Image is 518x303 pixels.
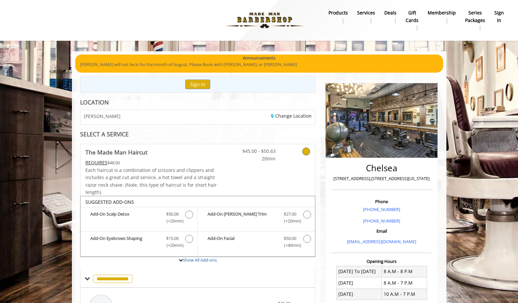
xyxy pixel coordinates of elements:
[280,218,300,224] span: (+20min )
[201,211,312,226] label: Add-On Beard Trim
[85,199,134,205] b: SUGGESTED ADD-ONS
[406,9,418,24] b: gift cards
[185,80,210,89] button: Sign In
[423,8,461,25] a: MembershipMembership
[85,159,107,166] span: This service needs some Advance to be paid before we block your appointment
[333,229,430,233] h3: Email
[333,199,430,204] h3: Phone
[384,9,396,16] b: Deals
[382,266,427,277] td: 8 A.M - 8 P.M
[333,163,430,173] h2: Chelsea
[490,8,508,25] a: sign insign in
[84,235,194,250] label: Add-On Eyebrows Shaping
[163,218,182,224] span: (+20min )
[80,196,316,257] div: The Made Man Haircut Add-onS
[428,9,456,16] b: Membership
[352,8,380,25] a: ServicesServices
[80,131,316,137] div: SELECT A SERVICE
[163,242,182,249] span: (+20min )
[84,114,121,119] span: [PERSON_NAME]
[336,277,382,289] td: [DATE]
[80,98,109,106] b: LOCATION
[401,8,423,33] a: Gift cardsgift cards
[84,211,194,226] label: Add-On Scalp Detox
[284,235,296,242] span: $50.00
[208,235,277,249] b: Add-On Facial
[328,9,348,16] b: products
[363,218,400,224] a: [PHONE_NUMBER]
[461,8,490,33] a: Series packagesSeries packages
[280,242,300,249] span: (+40min )
[201,235,312,250] label: Add-On Facial
[284,211,296,218] span: $27.00
[324,8,352,25] a: Productsproducts
[347,239,416,245] a: [EMAIL_ADDRESS][DOMAIN_NAME]
[331,259,432,264] h3: Opening Hours
[219,2,310,38] img: Made Man Barbershop logo
[363,206,400,212] a: [PHONE_NUMBER]
[333,175,430,182] p: [STREET_ADDRESS],[STREET_ADDRESS][US_STATE]
[357,9,375,16] b: Services
[208,211,277,224] b: Add-On [PERSON_NAME] Trim
[237,148,276,155] span: $45.00 - $50.63
[380,8,401,25] a: DealsDeals
[166,211,179,218] span: $50.00
[237,155,276,162] span: 20min
[382,289,427,300] td: 10 A.M - 7 P.M
[85,148,147,157] b: The Made Man Haircut
[166,235,179,242] span: $15.00
[85,167,217,195] span: Each haircut is a combination of scissors and clippers and includes a great cut and service, a ho...
[382,277,427,289] td: 8 A.M - 7 P.M
[465,9,485,24] b: Series packages
[90,235,160,249] b: Add-On Eyebrows Shaping
[90,211,160,224] b: Add-On Scalp Detox
[183,257,217,263] a: Show All Add-ons
[336,266,382,277] td: [DATE] To [DATE]
[271,113,312,119] a: Change Location
[336,289,382,300] td: [DATE]
[80,61,438,68] p: [PERSON_NAME] will not be in for the month of August. Please Book with [PERSON_NAME], or [PERSON_...
[494,9,504,24] b: sign in
[243,55,275,61] b: Announcements
[85,159,217,166] div: $48.00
